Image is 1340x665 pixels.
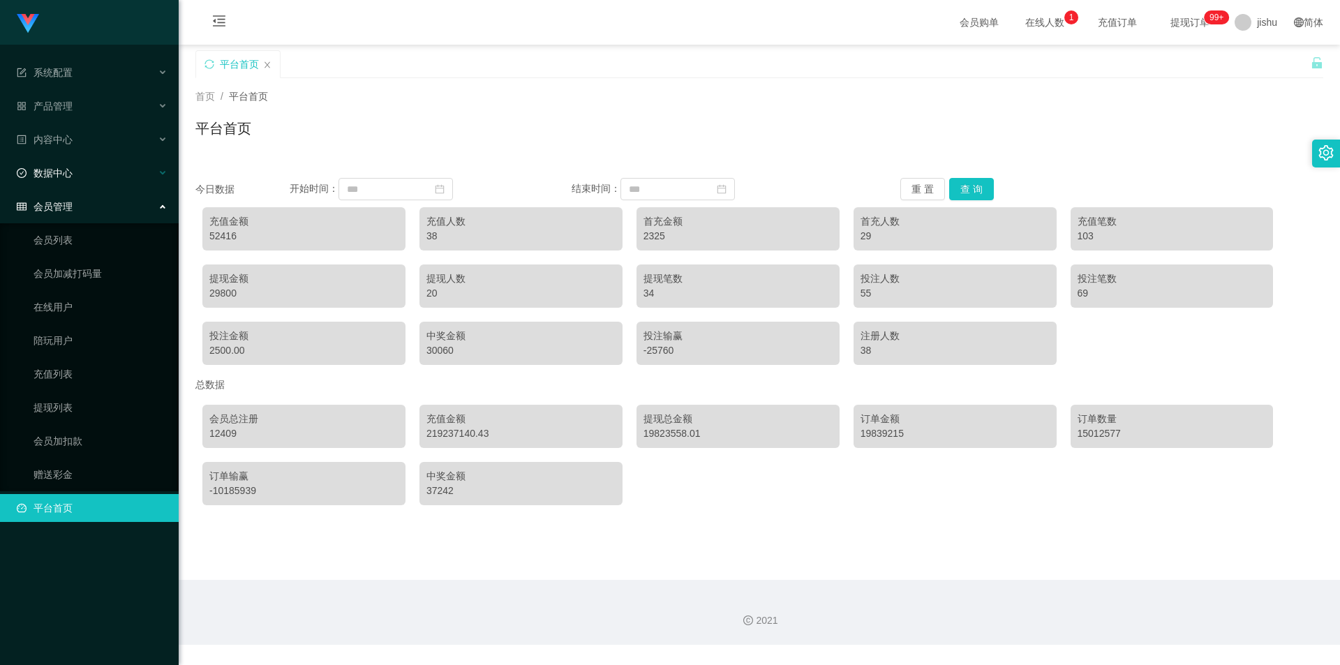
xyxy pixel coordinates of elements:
sup: 1 [1064,10,1078,24]
span: 系统配置 [17,67,73,78]
div: 12409 [209,426,399,441]
span: / [221,91,223,102]
i: 图标: copyright [743,615,753,625]
p: 1 [1069,10,1074,24]
span: 在线人数 [1018,17,1071,27]
div: 提现总金额 [643,412,833,426]
i: 图标: close [263,61,271,69]
a: 图标: dashboard平台首页 [17,494,167,522]
a: 会员加减打码量 [33,260,167,287]
div: 30060 [426,343,616,358]
span: 产品管理 [17,100,73,112]
div: 充值金额 [209,214,399,229]
div: 提现人数 [426,271,616,286]
span: 平台首页 [229,91,268,102]
div: -10185939 [209,484,399,498]
div: 19839215 [861,426,1050,441]
button: 重 置 [900,178,945,200]
div: 2325 [643,229,833,244]
div: -25760 [643,343,833,358]
i: 图标: table [17,202,27,211]
div: 提现笔数 [643,271,833,286]
div: 19823558.01 [643,426,833,441]
div: 38 [426,229,616,244]
i: 图标: global [1294,17,1304,27]
div: 提现金额 [209,271,399,286]
i: 图标: profile [17,135,27,144]
div: 平台首页 [220,51,259,77]
div: 219237140.43 [426,426,616,441]
a: 充值列表 [33,360,167,388]
i: 图标: calendar [435,184,445,194]
div: 103 [1078,229,1267,244]
div: 订单数量 [1078,412,1267,426]
img: logo.9652507e.png [17,14,39,33]
div: 充值笔数 [1078,214,1267,229]
i: 图标: check-circle-o [17,168,27,178]
i: 图标: form [17,68,27,77]
div: 55 [861,286,1050,301]
div: 投注人数 [861,271,1050,286]
div: 37242 [426,484,616,498]
span: 会员管理 [17,201,73,212]
div: 15012577 [1078,426,1267,441]
span: 数据中心 [17,167,73,179]
div: 订单输赢 [209,469,399,484]
div: 充值金额 [426,412,616,426]
span: 结束时间： [572,183,620,194]
div: 29 [861,229,1050,244]
div: 今日数据 [195,182,290,197]
i: 图标: calendar [717,184,727,194]
div: 投注笔数 [1078,271,1267,286]
div: 2500.00 [209,343,399,358]
div: 首充人数 [861,214,1050,229]
i: 图标: sync [204,59,214,69]
h1: 平台首页 [195,118,251,139]
div: 29800 [209,286,399,301]
div: 2021 [190,613,1329,628]
div: 52416 [209,229,399,244]
div: 69 [1078,286,1267,301]
div: 订单金额 [861,412,1050,426]
button: 查 询 [949,178,994,200]
div: 会员总注册 [209,412,399,426]
a: 陪玩用户 [33,327,167,354]
div: 首充金额 [643,214,833,229]
div: 中奖金额 [426,329,616,343]
i: 图标: setting [1318,145,1334,160]
div: 投注金额 [209,329,399,343]
div: 20 [426,286,616,301]
a: 会员加扣款 [33,427,167,455]
a: 在线用户 [33,293,167,321]
div: 38 [861,343,1050,358]
span: 首页 [195,91,215,102]
div: 中奖金额 [426,469,616,484]
div: 总数据 [195,372,1323,398]
sup: 1204 [1204,10,1229,24]
a: 赠送彩金 [33,461,167,488]
i: 图标: menu-fold [195,1,243,45]
div: 34 [643,286,833,301]
span: 开始时间： [290,183,338,194]
i: 图标: appstore-o [17,101,27,111]
span: 内容中心 [17,134,73,145]
div: 注册人数 [861,329,1050,343]
div: 充值人数 [426,214,616,229]
i: 图标: unlock [1311,57,1323,69]
a: 提现列表 [33,394,167,421]
div: 投注输赢 [643,329,833,343]
span: 充值订单 [1091,17,1144,27]
a: 会员列表 [33,226,167,254]
span: 提现订单 [1163,17,1216,27]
